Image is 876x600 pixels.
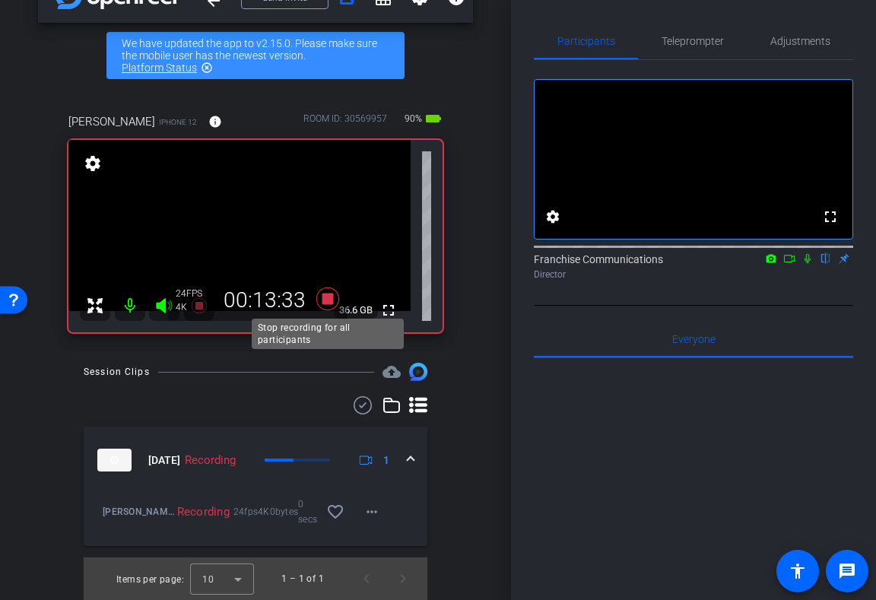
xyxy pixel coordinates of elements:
mat-icon: info [208,115,222,129]
div: 00:13:33 [214,287,316,313]
div: Recording [177,452,243,469]
mat-icon: settings [82,154,103,173]
span: Participants [557,36,615,46]
div: 1 – 1 of 1 [281,571,324,586]
div: 4K [176,301,214,313]
span: FPS [186,288,202,299]
span: [DATE] [148,452,180,468]
mat-icon: flip [817,251,835,265]
div: ROOM ID: 30569957 [303,112,387,134]
img: thumb-nail [97,449,132,471]
mat-icon: fullscreen [379,301,398,319]
span: [PERSON_NAME] [68,113,155,130]
span: 0 secs [298,497,317,527]
div: thumb-nail[DATE]Recording1 [84,494,427,546]
span: Teleprompter [662,36,724,46]
a: Platform Status [122,62,197,74]
span: [PERSON_NAME]-2025-10-09-10-59-43-874-0 [103,504,179,519]
div: Session Clips [84,364,150,379]
mat-icon: highlight_off [201,62,213,74]
button: Previous page [348,560,385,597]
mat-icon: more_horiz [363,503,381,521]
div: Stop recording for all participants [252,319,404,349]
span: Adjustments [770,36,830,46]
span: 4K [258,504,270,519]
span: iPhone 12 [159,116,197,128]
span: Everyone [672,334,716,344]
span: 24fps [233,504,258,519]
mat-expansion-panel-header: thumb-nail[DATE]Recording1 [84,427,427,494]
div: We have updated the app to v2.15.0. Please make sure the mobile user has the newest version. [106,32,405,79]
span: 1 [383,452,389,468]
mat-icon: fullscreen [821,208,839,226]
mat-icon: accessibility [789,562,807,580]
div: Franchise Communications [534,252,853,281]
div: 24 [176,287,214,300]
div: Items per page: [116,572,184,587]
span: 36.6 GB [334,301,378,319]
img: Session clips [409,363,427,381]
mat-icon: battery_std [424,110,443,128]
span: 0bytes [270,504,299,519]
mat-icon: settings [544,208,562,226]
mat-icon: favorite_border [326,503,344,521]
button: Next page [385,560,421,597]
span: 90% [402,106,424,131]
mat-icon: message [838,562,856,580]
mat-icon: cloud_upload [382,363,401,381]
div: Director [534,268,853,281]
div: Recording [170,504,233,519]
span: Destinations for your clips [382,363,401,381]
